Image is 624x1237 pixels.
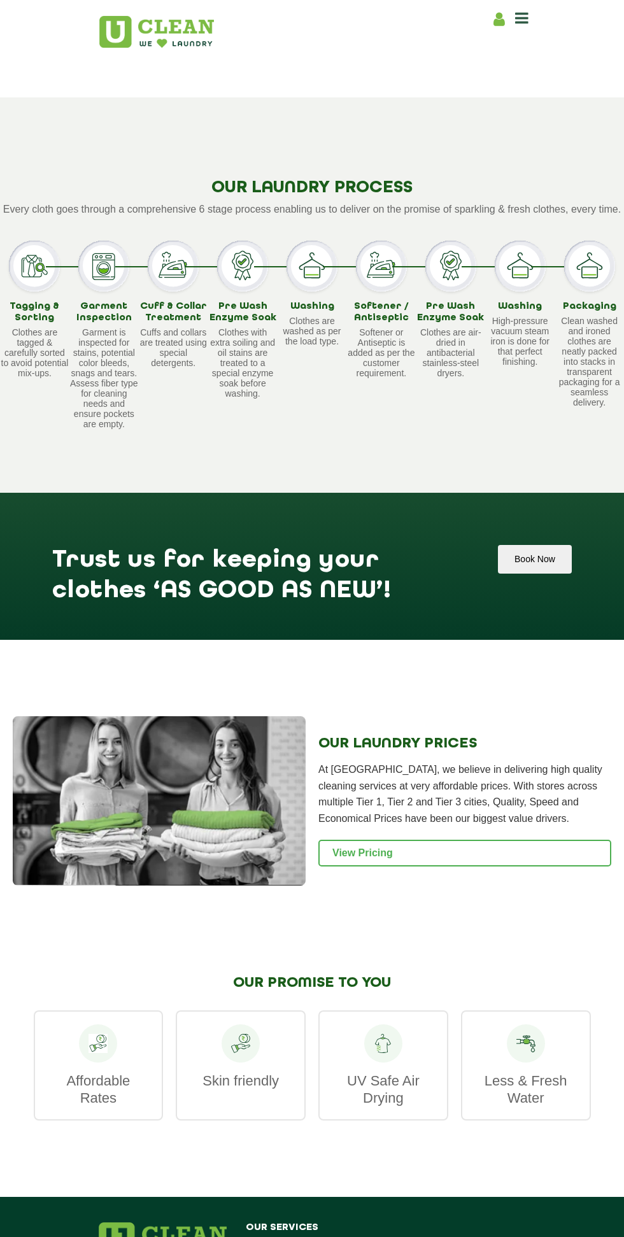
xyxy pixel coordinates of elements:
[332,1072,434,1106] p: UV Safe Air Drying
[148,241,199,292] img: Cuff & Collar Treatment
[99,16,214,48] img: UClean Laundry and Dry Cleaning
[139,327,208,368] p: Cuffs and collars are treated using special detergents.
[555,316,624,407] p: Clean washed and ironed clothes are neatly packed into stacks in transparent packaging for a seam...
[485,301,555,313] h3: Washing
[48,1072,150,1106] p: Affordable Rates
[69,301,139,323] h3: Garment Inspection
[416,327,485,378] p: Clothes are air-dried in antibacterial stainless-steel dryers.
[318,840,611,866] a: View Pricing
[69,327,139,429] p: Garment is inspected for stains, potential color bleeds, snags and tears. Assess fiber type for c...
[52,545,469,588] h1: Trust us for keeping your clothes ‘AS GOOD AS NEW’!
[425,241,476,292] img: Pre Wash Enzyme Soak
[564,241,615,292] img: Packaging
[346,327,416,378] p: Softener or Antiseptic is added as per the customer requirement.
[278,301,347,313] h3: Washing
[475,1072,577,1106] p: Less & Fresh Water
[13,716,306,886] img: Laundry Service
[78,241,129,292] img: Garment Inspection
[190,1072,292,1089] p: Skin friendly
[416,301,485,323] h3: Pre Wash Enzyme Soak
[208,327,278,399] p: Clothes with extra soiling and oil stains are treated to a special enzyme soak before washing.
[318,761,611,826] p: At [GEOGRAPHIC_DATA], we believe in delivering high quality cleaning services at very affordable ...
[346,301,416,323] h3: Softener / Antiseptic
[278,316,347,346] p: Clothes are washed as per the load type.
[495,241,546,292] img: Washing
[139,301,208,323] h3: Cuff & Collar Treatment
[9,241,60,292] img: Tagging & Sorting
[318,735,611,752] h2: OUR LAUNDRY PRICES
[34,975,591,991] h2: OUR PROMISE TO YOU
[485,316,555,367] p: High-pressure vacuum steam iron is done for that perfect finishing.
[217,241,268,292] img: Pre Wash Enzyme Soak
[356,241,407,292] img: Softener / Antiseptic
[555,301,624,313] h3: Packaging
[208,301,278,323] h3: Pre Wash Enzyme Soak
[498,545,572,574] button: Book Now
[287,241,337,292] img: Washing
